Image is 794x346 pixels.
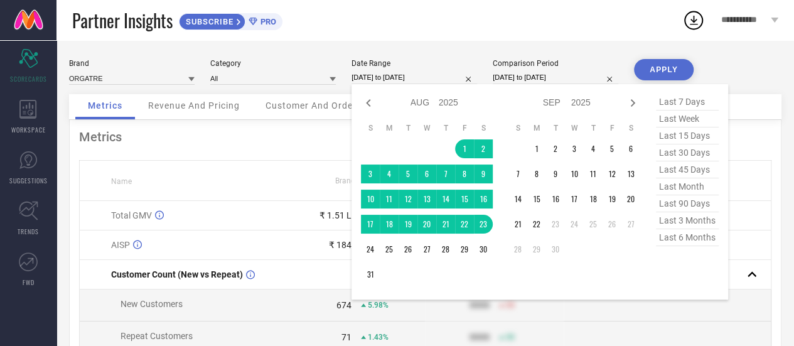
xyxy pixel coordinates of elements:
span: New Customers [121,299,183,309]
div: Date Range [351,59,477,68]
td: Fri Aug 01 2025 [455,139,474,158]
span: Total GMV [111,210,152,220]
td: Sat Sep 06 2025 [621,139,640,158]
div: Next month [625,95,640,111]
td: Sun Aug 03 2025 [361,165,380,183]
td: Mon Sep 15 2025 [527,190,546,208]
span: Brand Value [335,176,377,185]
td: Sun Aug 31 2025 [361,265,380,284]
td: Tue Aug 19 2025 [399,215,417,234]
span: AISP [111,240,130,250]
span: last 90 days [656,195,719,212]
span: SCORECARDS [10,74,47,84]
td: Mon Aug 18 2025 [380,215,399,234]
td: Wed Sep 10 2025 [565,165,584,183]
td: Sat Aug 30 2025 [474,240,493,259]
a: SUBSCRIBEPRO [179,10,282,30]
div: 9999 [469,332,490,342]
span: TRENDS [18,227,39,236]
div: Open download list [682,9,705,31]
td: Wed Sep 03 2025 [565,139,584,158]
td: Wed Sep 24 2025 [565,215,584,234]
td: Thu Aug 14 2025 [436,190,455,208]
button: APPLY [634,59,694,80]
th: Saturday [474,123,493,133]
span: SUBSCRIBE [180,17,237,26]
th: Thursday [436,123,455,133]
span: last month [656,178,719,195]
th: Tuesday [546,123,565,133]
input: Select comparison period [493,71,618,84]
td: Thu Sep 11 2025 [584,165,603,183]
td: Tue Sep 09 2025 [546,165,565,183]
td: Mon Sep 01 2025 [527,139,546,158]
div: 9999 [469,300,490,310]
input: Select date range [351,71,477,84]
td: Sun Sep 28 2025 [508,240,527,259]
td: Mon Sep 29 2025 [527,240,546,259]
span: last 45 days [656,161,719,178]
th: Wednesday [565,123,584,133]
th: Sunday [361,123,380,133]
td: Tue Aug 26 2025 [399,240,417,259]
td: Fri Aug 08 2025 [455,165,474,183]
td: Sun Aug 10 2025 [361,190,380,208]
td: Mon Sep 08 2025 [527,165,546,183]
th: Saturday [621,123,640,133]
td: Sat Aug 02 2025 [474,139,493,158]
td: Mon Sep 22 2025 [527,215,546,234]
span: FWD [23,278,35,287]
div: ₹ 184 [329,240,351,250]
td: Fri Sep 26 2025 [603,215,621,234]
span: Name [111,177,132,186]
td: Thu Aug 21 2025 [436,215,455,234]
span: 5.98% [368,301,389,310]
span: Customer And Orders [266,100,362,111]
td: Tue Sep 23 2025 [546,215,565,234]
span: Revenue And Pricing [148,100,240,111]
td: Sat Sep 13 2025 [621,165,640,183]
td: Wed Aug 06 2025 [417,165,436,183]
td: Fri Aug 29 2025 [455,240,474,259]
td: Wed Aug 20 2025 [417,215,436,234]
div: Previous month [361,95,376,111]
td: Fri Aug 22 2025 [455,215,474,234]
td: Tue Sep 30 2025 [546,240,565,259]
td: Sat Aug 23 2025 [474,215,493,234]
div: Metrics [79,129,771,144]
span: WORKSPACE [11,125,46,134]
td: Sat Sep 27 2025 [621,215,640,234]
td: Sat Aug 09 2025 [474,165,493,183]
span: 50 [506,333,515,342]
th: Monday [380,123,399,133]
div: 674 [336,300,351,310]
span: last 15 days [656,127,719,144]
td: Sun Sep 07 2025 [508,165,527,183]
th: Monday [527,123,546,133]
td: Mon Aug 11 2025 [380,190,399,208]
span: last 30 days [656,144,719,161]
span: SUGGESTIONS [9,176,48,185]
td: Wed Aug 13 2025 [417,190,436,208]
td: Tue Sep 02 2025 [546,139,565,158]
span: last 6 months [656,229,719,246]
div: ₹ 1.51 L [319,210,351,220]
span: Partner Insights [72,8,173,33]
div: Category [210,59,336,68]
span: 1.43% [368,333,389,342]
td: Wed Sep 17 2025 [565,190,584,208]
td: Wed Aug 27 2025 [417,240,436,259]
td: Sun Aug 24 2025 [361,240,380,259]
span: 50 [506,301,515,310]
td: Mon Aug 25 2025 [380,240,399,259]
th: Wednesday [417,123,436,133]
span: Customer Count (New vs Repeat) [111,269,243,279]
th: Friday [603,123,621,133]
td: Fri Sep 12 2025 [603,165,621,183]
td: Sun Sep 21 2025 [508,215,527,234]
td: Thu Sep 04 2025 [584,139,603,158]
td: Thu Sep 25 2025 [584,215,603,234]
td: Tue Aug 12 2025 [399,190,417,208]
td: Thu Aug 28 2025 [436,240,455,259]
td: Tue Aug 05 2025 [399,165,417,183]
